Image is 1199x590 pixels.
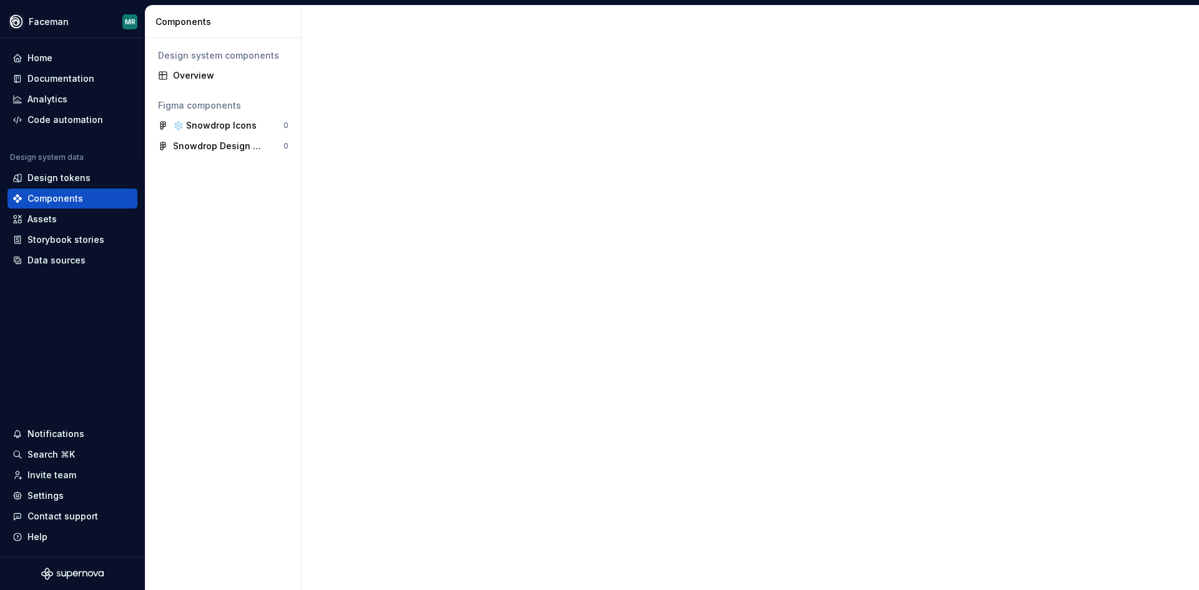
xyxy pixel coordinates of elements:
div: 0 [284,141,289,151]
a: Components [7,189,137,209]
a: Code automation [7,110,137,130]
div: Analytics [27,93,67,106]
div: Design system components [158,49,289,62]
a: Assets [7,209,137,229]
div: Settings [27,489,64,502]
div: Contact support [27,510,98,523]
a: Overview [153,66,294,86]
a: Invite team [7,465,137,485]
div: Help [27,531,47,543]
a: Home [7,48,137,68]
div: Faceman [29,16,69,28]
a: Storybook stories [7,230,137,250]
div: Data sources [27,254,86,267]
div: Assets [27,213,57,225]
div: Notifications [27,428,84,440]
a: Analytics [7,89,137,109]
div: Storybook stories [27,234,104,246]
button: Contact support [7,506,137,526]
img: 87d06435-c97f-426c-aa5d-5eb8acd3d8b3.png [9,14,24,29]
div: Home [27,52,52,64]
div: Documentation [27,72,94,85]
div: Components [155,16,296,28]
div: ❄️ Snowdrop Icons [173,119,257,132]
button: Notifications [7,424,137,444]
div: 0 [284,120,289,130]
svg: Supernova Logo [41,568,104,580]
button: FacemanMR [2,8,142,35]
a: ❄️ Snowdrop Icons0 [153,116,294,135]
div: Code automation [27,114,103,126]
div: Invite team [27,469,76,481]
div: Overview [173,69,289,82]
div: Design system data [10,152,84,162]
a: Documentation [7,69,137,89]
div: MR [125,17,136,27]
div: Search ⌘K [27,448,75,461]
div: Figma components [158,99,289,112]
a: Data sources [7,250,137,270]
button: Help [7,527,137,547]
div: Design tokens [27,172,91,184]
a: Settings [7,486,137,506]
div: Snowdrop Design System 2.0 [173,140,266,152]
div: Components [27,192,83,205]
a: Snowdrop Design System 2.00 [153,136,294,156]
a: Design tokens [7,168,137,188]
button: Search ⌘K [7,445,137,465]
